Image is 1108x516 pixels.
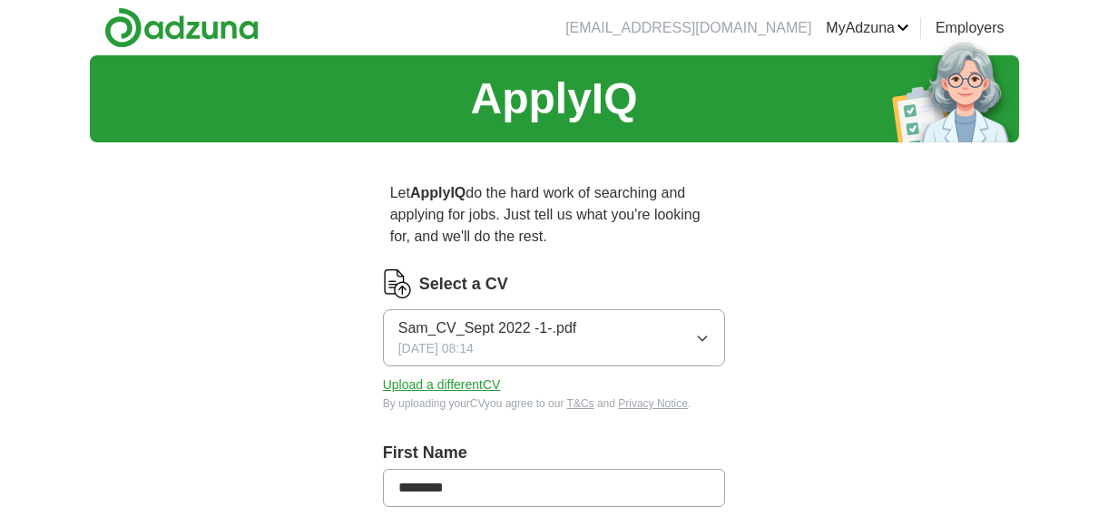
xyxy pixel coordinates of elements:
[398,339,474,358] span: [DATE] 08:14
[567,397,594,410] a: T&Cs
[383,375,501,394] button: Upload a differentCV
[398,317,577,339] span: Sam_CV_Sept 2022 -1-.pdf
[383,395,726,412] div: By uploading your CV you agree to our and .
[470,66,637,131] h1: ApplyIQ
[419,272,508,297] label: Select a CV
[936,17,1005,39] a: Employers
[618,397,688,410] a: Privacy Notice
[826,17,909,39] a: MyAdzuna
[565,17,811,39] li: [EMAIL_ADDRESS][DOMAIN_NAME]
[104,7,259,48] img: Adzuna logo
[410,185,466,200] strong: ApplyIQ
[383,175,726,255] p: Let do the hard work of searching and applying for jobs. Just tell us what you're looking for, an...
[383,309,726,366] button: Sam_CV_Sept 2022 -1-.pdf[DATE] 08:14
[383,269,412,298] img: CV Icon
[383,441,726,465] label: First Name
